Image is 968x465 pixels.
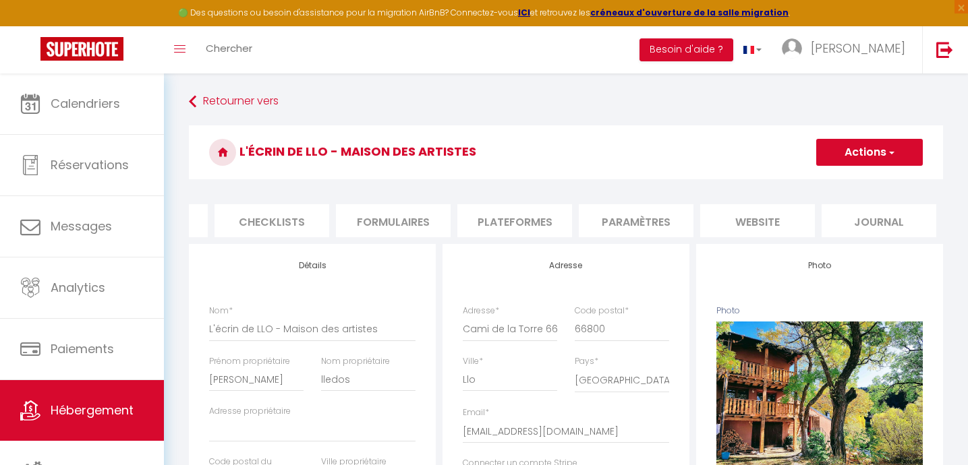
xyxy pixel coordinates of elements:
a: Chercher [196,26,262,73]
img: logout [936,41,953,58]
h4: Détails [209,261,416,270]
label: Photo [716,305,740,317]
a: ... [PERSON_NAME] [772,26,922,73]
img: Super Booking [40,37,123,61]
li: Formulaires [336,204,451,237]
span: Calendriers [51,95,120,112]
li: Checklists [215,204,329,237]
label: Nom propriétaire [321,355,390,368]
span: [PERSON_NAME] [811,40,905,57]
li: Plateformes [457,204,572,237]
span: Chercher [206,41,252,55]
label: Pays [575,355,598,368]
label: Email [463,406,489,419]
a: Retourner vers [189,90,943,114]
span: Analytics [51,279,105,296]
label: Nom [209,305,233,317]
li: Journal [822,204,936,237]
button: Besoin d'aide ? [639,38,733,61]
label: Code postal [575,305,629,317]
button: Actions [816,139,923,166]
h4: Adresse [463,261,669,270]
a: créneaux d'ouverture de la salle migration [590,7,789,18]
span: Paiements [51,340,114,357]
a: ICI [518,7,530,18]
label: Adresse propriétaire [209,405,291,418]
li: website [700,204,815,237]
label: Prénom propriétaire [209,355,290,368]
h4: Photo [716,261,923,270]
button: Ouvrir le widget de chat LiveChat [11,5,51,46]
li: Paramètres [579,204,693,237]
span: Messages [51,218,112,235]
span: Réservations [51,156,129,173]
span: Hébergement [51,402,134,418]
h3: L'écrin de LLO - Maison des artistes [189,125,943,179]
label: Adresse [463,305,499,317]
label: Ville [463,355,483,368]
img: ... [782,38,802,59]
